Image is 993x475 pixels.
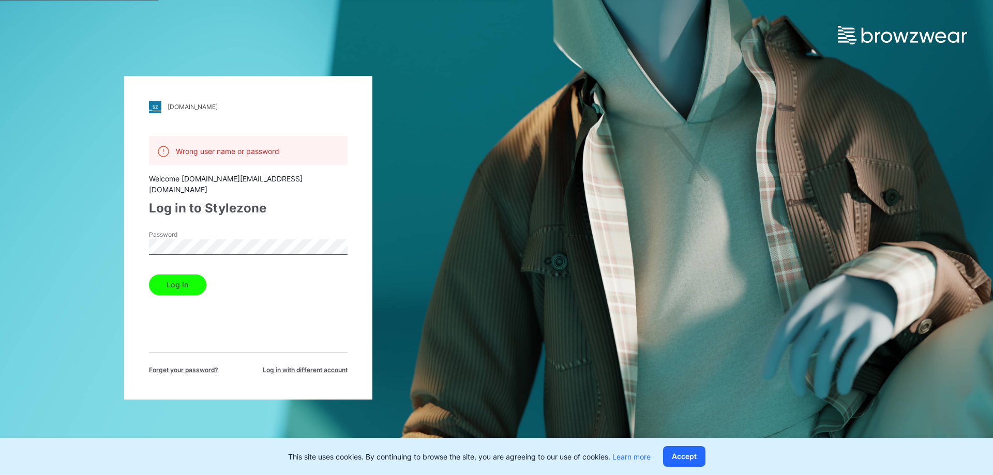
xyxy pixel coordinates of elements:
img: alert.76a3ded3c87c6ed799a365e1fca291d4.svg [157,145,170,158]
span: Forget your password? [149,365,218,375]
div: [DOMAIN_NAME] [168,103,218,111]
label: Password [149,230,221,239]
img: browzwear-logo.e42bd6dac1945053ebaf764b6aa21510.svg [838,26,967,44]
div: Welcome [DOMAIN_NAME][EMAIL_ADDRESS][DOMAIN_NAME] [149,173,348,195]
p: This site uses cookies. By continuing to browse the site, you are agreeing to our use of cookies. [288,451,651,462]
button: Accept [663,446,705,467]
div: Log in to Stylezone [149,199,348,218]
a: Learn more [612,452,651,461]
a: [DOMAIN_NAME] [149,101,348,113]
span: Log in with different account [263,365,348,375]
button: Log in [149,274,206,295]
p: Wrong user name or password [176,146,279,157]
img: stylezone-logo.562084cfcfab977791bfbf7441f1a819.svg [149,101,161,113]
